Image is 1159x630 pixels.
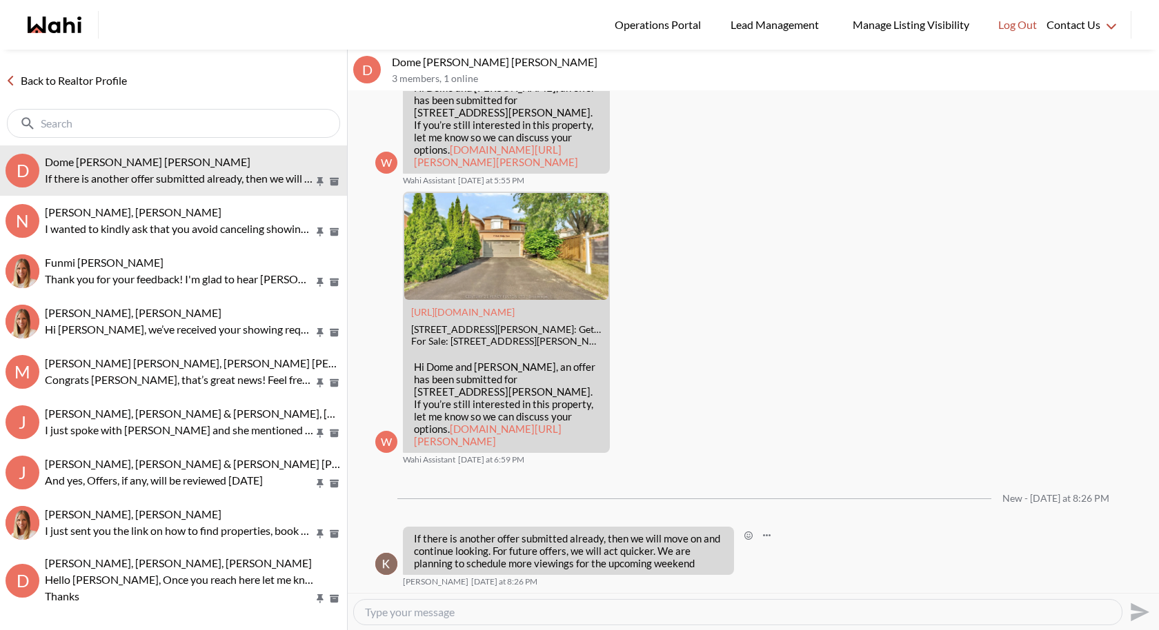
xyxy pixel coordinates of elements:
button: Open Message Actions Menu [757,527,775,545]
div: W [375,152,397,174]
img: S [6,506,39,540]
span: [PERSON_NAME], [PERSON_NAME], [PERSON_NAME] [45,556,312,569]
span: [PERSON_NAME], [PERSON_NAME] [45,507,221,520]
span: Dome [PERSON_NAME] [PERSON_NAME] [45,155,250,168]
p: I just spoke with [PERSON_NAME] and she mentioned that you’re not interested in the property. Ple... [45,422,314,438]
p: If there is another offer submitted already, then we will move on and continue looking. For futur... [414,532,723,569]
button: Pin [314,377,326,389]
p: Hello [PERSON_NAME], Once you reach here let me know and I will open the door for you Thanks [45,571,314,604]
div: N [6,204,39,238]
span: Log Out [998,16,1037,34]
button: Archive [327,593,341,604]
p: And yes, Offers, if any, will be reviewed [DATE] [45,472,314,489]
div: For Sale: [STREET_ADDRESS][PERSON_NAME] Detached with $8.0K Cashback through Wahi Cashback. View ... [411,336,602,347]
button: Open Reaction Selector [740,527,757,545]
time: 2025-08-12T00:26:18.567Z [471,576,537,587]
p: I wanted to kindly ask that you avoid canceling showings just 10 minutes before the appointment, ... [45,221,314,237]
div: M [6,355,39,389]
button: Archive [327,327,341,338]
button: Pin [314,327,326,338]
textarea: Type your message [365,605,1111,619]
img: 7 Steele Valley Crt, Whitby, ON: Get $8K Cashback | Wahi [404,193,608,300]
p: Hi Dome and [PERSON_NAME], an offer has been submitted for [STREET_ADDRESS][PERSON_NAME]. If you’... [414,81,599,168]
div: D [6,154,39,187]
p: Dome [PERSON_NAME] [PERSON_NAME] [392,55,1153,69]
a: Wahi homepage [28,17,81,33]
div: Suzana Serravalle, Michelle [6,506,39,540]
div: J [6,456,39,489]
button: Pin [314,276,326,288]
time: 2025-08-11T22:59:42.961Z [458,454,524,465]
div: Keith Mody [375,553,397,575]
div: D [6,564,39,598]
img: N [6,305,39,338]
span: Manage Listing Visibility [849,16,973,34]
div: New - [DATE] at 8:26 PM [1002,493,1109,505]
button: Pin [314,528,326,540]
div: W [375,431,397,453]
p: Thank you for your feedback! I'm glad to hear [PERSON_NAME] was helpful. Please don’t hesitate to... [45,271,314,287]
button: Archive [327,478,341,489]
div: J [6,405,39,439]
div: [STREET_ADDRESS][PERSON_NAME]: Get $8K Cashback | Wahi [411,324,602,336]
button: Pin [314,427,326,439]
span: Wahi Assistant [403,175,455,186]
button: Send [1122,596,1153,627]
button: Archive [327,226,341,238]
span: Wahi Assistant [403,454,455,465]
img: F [6,254,39,288]
button: Archive [327,427,341,439]
p: Hi [PERSON_NAME], we’ve received your showing request —exciting! 🎉 Let’s have a quick call to fin... [45,321,314,338]
span: [PERSON_NAME], [PERSON_NAME] [45,306,221,319]
span: Funmi [PERSON_NAME] [45,256,164,269]
p: If there is another offer submitted already, then we will move on and continue looking. For futur... [45,170,314,187]
button: Pin [314,176,326,187]
button: Pin [314,478,326,489]
a: [DOMAIN_NAME][URL][PERSON_NAME] [414,423,562,447]
button: Pin [314,593,326,604]
button: Pin [314,226,326,238]
div: D [353,56,381,83]
span: [PERSON_NAME], [PERSON_NAME] [45,205,221,219]
span: Lead Management [731,16,824,34]
p: Hi Dome and [PERSON_NAME], an offer has been submitted for [STREET_ADDRESS][PERSON_NAME]. If you’... [414,360,599,447]
span: [PERSON_NAME] [PERSON_NAME], [PERSON_NAME] [PERSON_NAME] [45,356,398,369]
input: Search [41,116,309,130]
button: Archive [327,176,341,187]
p: 3 members , 1 online [392,73,1153,85]
p: I just sent you the link on how to find properties, book your showings, and save them. Let me kno... [45,522,314,539]
time: 2025-08-11T21:55:48.330Z [458,175,524,186]
span: [PERSON_NAME], [PERSON_NAME] & [PERSON_NAME] [PERSON_NAME] [45,457,408,470]
button: Archive [327,528,341,540]
img: K [375,553,397,575]
a: Attachment [411,306,515,318]
p: Congrats [PERSON_NAME], that’s great news! Feel free to book your showings and let me know if you... [45,372,314,388]
div: Nitesh Goyal, Michelle [6,305,39,338]
button: Archive [327,276,341,288]
button: Archive [327,377,341,389]
span: [PERSON_NAME], [PERSON_NAME] & [PERSON_NAME], [PERSON_NAME], [PERSON_NAME] [45,407,500,420]
span: Operations Portal [615,16,706,34]
div: Funmi Nowocien, Michelle [6,254,39,288]
a: [DOMAIN_NAME][URL][PERSON_NAME][PERSON_NAME] [414,143,578,168]
span: [PERSON_NAME] [403,576,468,587]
